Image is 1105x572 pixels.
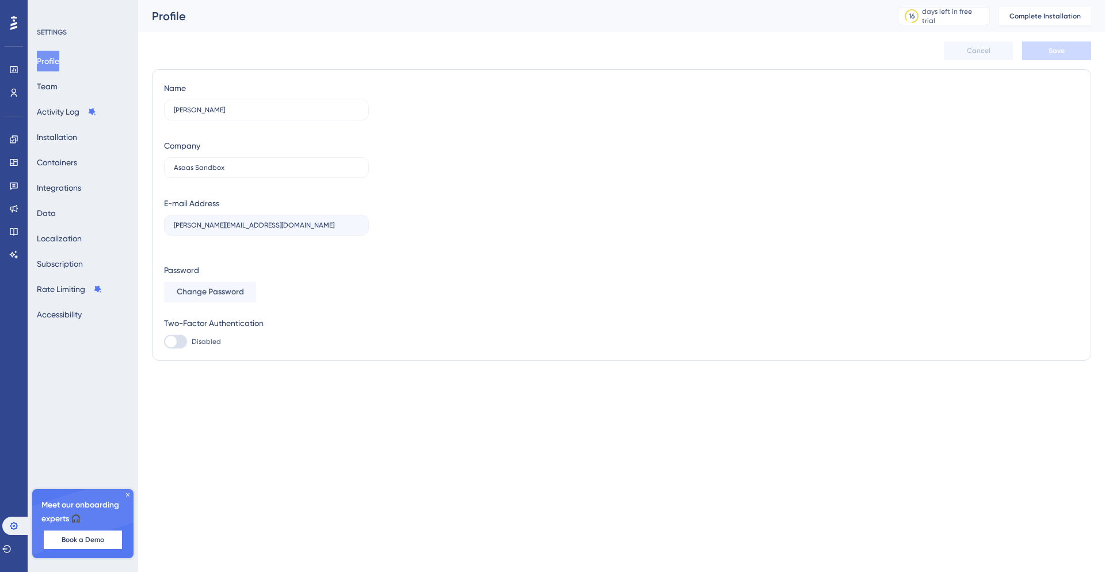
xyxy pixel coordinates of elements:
[164,263,369,277] div: Password
[164,316,369,330] div: Two-Factor Authentication
[177,285,244,299] span: Change Password
[152,8,869,24] div: Profile
[999,7,1091,25] button: Complete Installation
[37,304,82,325] button: Accessibility
[1009,12,1081,21] span: Complete Installation
[37,101,97,122] button: Activity Log
[62,535,104,544] span: Book a Demo
[37,279,102,300] button: Rate Limiting
[967,46,990,55] span: Cancel
[164,81,186,95] div: Name
[922,7,986,25] div: days left in free trial
[44,531,122,549] button: Book a Demo
[164,139,200,153] div: Company
[37,228,82,249] button: Localization
[37,152,77,173] button: Containers
[192,337,221,346] span: Disabled
[174,106,359,114] input: Name Surname
[37,76,58,97] button: Team
[174,164,359,172] input: Company Name
[1049,46,1065,55] span: Save
[37,51,59,71] button: Profile
[164,196,219,210] div: E-mail Address
[37,203,56,224] button: Data
[909,12,915,21] div: 16
[37,177,81,198] button: Integrations
[164,282,256,302] button: Change Password
[944,41,1013,60] button: Cancel
[37,253,83,274] button: Subscription
[1022,41,1091,60] button: Save
[41,498,124,526] span: Meet our onboarding experts 🎧
[37,127,77,147] button: Installation
[37,28,130,37] div: SETTINGS
[174,221,359,229] input: E-mail Address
